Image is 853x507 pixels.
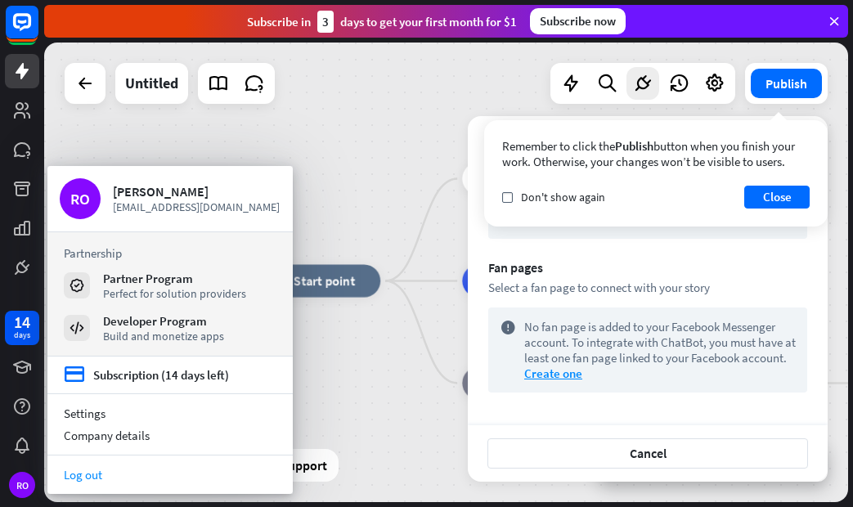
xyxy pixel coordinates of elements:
[47,402,293,424] a: Settings
[9,472,35,498] div: RO
[487,438,808,469] button: Cancel
[113,200,281,214] span: [EMAIL_ADDRESS][DOMAIN_NAME]
[247,11,517,33] div: Subscribe in days to get your first month for $1
[530,8,626,34] div: Subscribe now
[14,315,30,330] div: 14
[64,245,276,261] h3: Partnership
[751,69,822,98] button: Publish
[103,313,224,329] div: Developer Program
[113,183,281,200] div: [PERSON_NAME]
[744,186,810,209] button: Close
[14,330,30,341] div: days
[450,138,597,155] div: Welcome message
[521,190,605,204] span: Don't show again
[64,365,229,385] a: credit_card Subscription (14 days left)
[13,7,62,56] button: Open LiveChat chat widget
[5,311,39,345] a: 14 days
[47,424,293,446] div: Company details
[615,138,653,154] span: Publish
[488,280,807,295] div: Select a fan page to connect with your story
[64,365,85,385] i: credit_card
[294,273,355,289] span: Start point
[103,329,224,343] div: Build and monetize apps
[64,271,276,300] a: Partner Program Perfect for solution providers
[60,178,281,219] a: RO [PERSON_NAME] [EMAIL_ADDRESS][DOMAIN_NAME]
[47,464,293,486] a: Log out
[317,11,334,33] div: 3
[64,313,276,343] a: Developer Program Build and monetize apps
[125,63,178,104] div: Untitled
[524,366,582,381] a: Create one
[103,286,246,301] div: Perfect for solution providers
[500,319,516,381] i: error_warning
[502,138,810,169] div: Remember to click the button when you finish your work. Otherwise, your changes won’t be visible ...
[93,367,229,383] div: Subscription (14 days left)
[103,271,246,286] div: Partner Program
[60,178,101,219] div: RO
[524,319,796,366] div: No fan page is added to your Facebook Messenger account. To integrate with ChatBot, you must have...
[488,259,543,276] span: Fan pages
[281,452,327,478] span: Support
